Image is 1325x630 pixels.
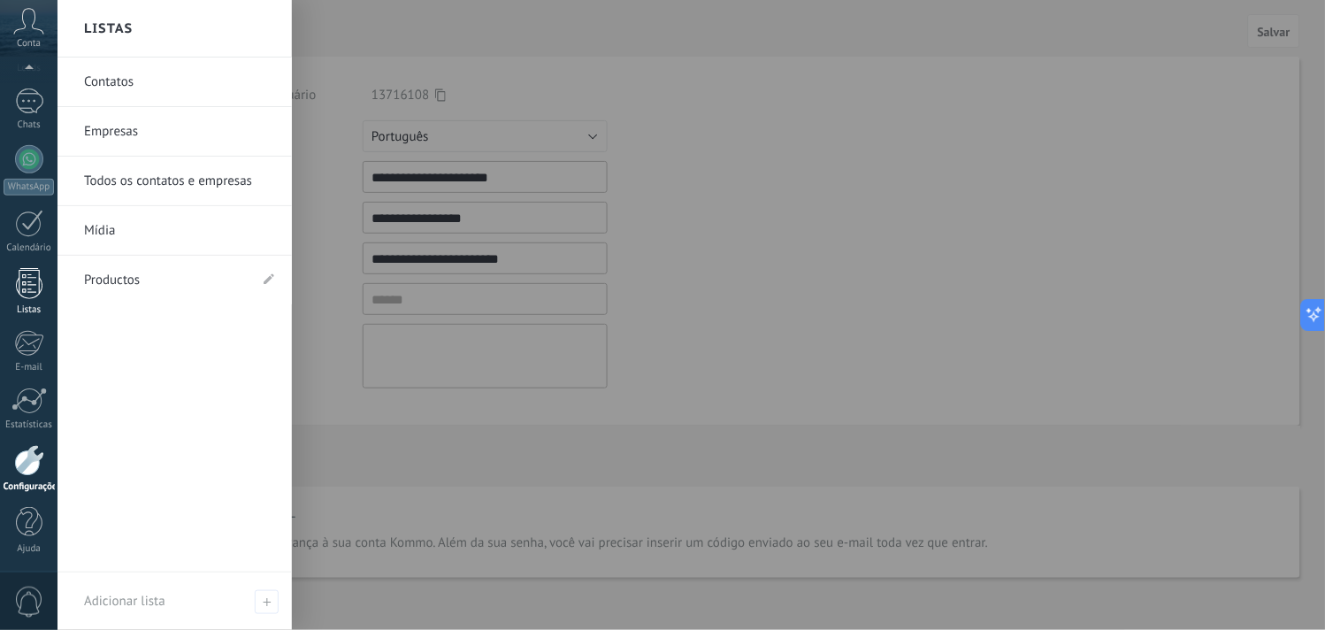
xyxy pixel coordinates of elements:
a: Todos os contatos e empresas [84,157,274,206]
div: E-mail [4,362,55,373]
h2: Listas [84,1,133,57]
div: Ajuda [4,543,55,555]
div: Listas [4,304,55,316]
div: Calendário [4,242,55,254]
div: Configurações [4,481,55,493]
div: Chats [4,119,55,131]
a: Contatos [84,58,274,107]
a: Productos [84,256,248,305]
a: Mídia [84,206,274,256]
span: Adicionar lista [84,593,165,610]
span: Adicionar lista [255,590,279,614]
span: Conta [17,38,41,50]
a: Empresas [84,107,274,157]
div: WhatsApp [4,179,54,196]
div: Estatísticas [4,419,55,431]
